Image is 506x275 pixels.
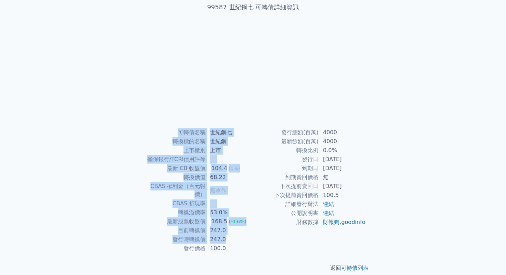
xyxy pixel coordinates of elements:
[206,128,253,137] td: 世紀鋼七
[253,164,319,173] td: 到期日
[140,199,206,208] td: CBAS 折現率
[253,182,319,191] td: 下次提前賣回日
[140,182,206,199] td: CBAS 權利金（百元報價）
[253,137,319,146] td: 最新餘額(百萬)
[253,155,319,164] td: 發行日
[319,128,366,137] td: 4000
[323,210,334,216] a: 連結
[140,128,206,137] td: 可轉債名稱
[140,146,206,155] td: 上市櫃別
[253,200,319,209] td: 詳細發行辦法
[206,235,253,244] td: 247.0
[341,265,369,271] a: 可轉債列表
[206,173,253,182] td: 68.22
[140,226,206,235] td: 目前轉換價
[253,218,319,227] td: 財務數據
[319,218,366,227] td: ,
[319,191,366,200] td: 100.5
[140,164,206,173] td: 最新 CB 收盤價
[210,164,229,173] div: 104.4
[253,191,319,200] td: 下次提前賣回價格
[206,137,253,146] td: 世紀鋼
[341,219,365,225] a: goodinfo
[319,182,366,191] td: [DATE]
[323,201,334,207] a: 連結
[472,242,506,275] div: 聊天小工具
[253,146,319,155] td: 轉換比例
[323,219,339,225] a: 財報狗
[206,226,253,235] td: 247.0
[229,219,246,224] span: (-0.6%)
[140,217,206,226] td: 最新股票收盤價
[253,128,319,137] td: 發行總額(百萬)
[253,209,319,218] td: 公開說明書
[472,242,506,275] iframe: Chat Widget
[210,217,229,226] div: 168.5
[319,137,366,146] td: 4000
[210,187,226,194] span: 無承作
[206,146,253,155] td: 上市
[140,244,206,253] td: 發行價格
[140,235,206,244] td: 發行時轉換價
[140,173,206,182] td: 轉換價值
[140,155,206,164] td: 擔保銀行/TCRI信用評等
[132,2,374,12] h1: 99587 世紀鋼七 可轉債詳細資訊
[210,156,215,163] span: 無
[140,137,206,146] td: 轉換標的名稱
[210,200,215,207] span: 無
[253,173,319,182] td: 到期賣回價格
[229,166,240,171] span: (0%)
[140,208,206,217] td: 轉換溢價率
[319,155,366,164] td: [DATE]
[319,146,366,155] td: 0.0%
[206,244,253,253] td: 100.0
[206,208,253,217] td: 53.0%
[319,173,366,182] td: 無
[132,264,374,272] p: 返回
[319,164,366,173] td: [DATE]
